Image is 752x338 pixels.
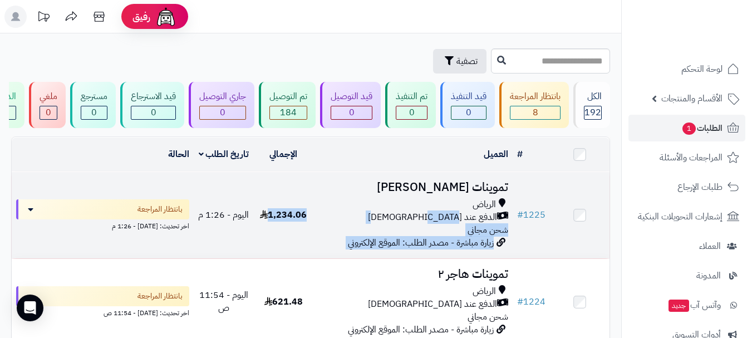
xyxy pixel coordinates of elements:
[30,6,57,31] a: تحديثات المنصة
[137,204,183,215] span: بانتظار المراجعة
[584,106,601,119] span: 192
[456,55,478,68] span: تصفية
[81,90,107,103] div: مسترجع
[331,106,372,119] div: 0
[270,106,307,119] div: 184
[473,285,496,298] span: الرياض
[68,82,118,128] a: مسترجع 0
[517,148,523,161] a: #
[628,262,745,289] a: المدونة
[396,90,427,103] div: تم التنفيذ
[628,292,745,319] a: وآتس آبجديد
[131,90,176,103] div: قيد الاسترجاع
[155,6,177,28] img: ai-face.png
[468,223,508,237] span: شحن مجاني
[16,219,189,231] div: اخر تحديث: [DATE] - 1:26 م
[132,10,150,23] span: رفيق
[269,148,297,161] a: الإجمالي
[660,150,722,165] span: المراجعات والأسئلة
[348,236,494,249] span: زيارة مباشرة - مصدر الطلب: الموقع الإلكتروني
[264,295,303,308] span: 621.48
[46,106,51,119] span: 0
[81,106,107,119] div: 0
[681,61,722,77] span: لوحة التحكم
[517,208,545,222] a: #1225
[131,106,175,119] div: 0
[451,106,486,119] div: 0
[628,174,745,200] a: طلبات الإرجاع
[260,208,307,222] span: 1,234.06
[696,268,721,283] span: المدونة
[699,238,721,254] span: العملاء
[517,295,545,308] a: #1224
[638,209,722,224] span: إشعارات التحويلات البنكية
[510,106,560,119] div: 8
[199,148,249,161] a: تاريخ الطلب
[676,14,741,38] img: logo-2.png
[451,90,486,103] div: قيد التنفيذ
[16,306,189,318] div: اخر تحديث: [DATE] - 11:54 ص
[200,106,245,119] div: 0
[571,82,612,128] a: الكل192
[257,82,318,128] a: تم التوصيل 184
[667,297,721,313] span: وآتس آب
[484,148,508,161] a: العميل
[318,268,508,281] h3: تموينات هاجر ٢
[368,298,497,311] span: الدفع عند [DEMOGRAPHIC_DATA]
[473,198,496,211] span: الرياض
[199,90,246,103] div: جاري التوصيل
[533,106,538,119] span: 8
[40,90,57,103] div: ملغي
[269,90,307,103] div: تم التوصيل
[318,181,508,194] h3: تموينات [PERSON_NAME]
[517,295,523,308] span: #
[17,295,43,321] div: Open Intercom Messenger
[497,82,571,128] a: بانتظار المراجعة 8
[682,122,696,135] span: 1
[168,148,189,161] a: الحالة
[27,82,68,128] a: ملغي 0
[348,323,494,336] span: زيارة مباشرة - مصدر الطلب: الموقع الإلكتروني
[669,300,689,312] span: جديد
[349,106,355,119] span: 0
[220,106,225,119] span: 0
[468,310,508,324] span: شحن مجاني
[438,82,497,128] a: قيد التنفيذ 0
[628,56,745,82] a: لوحة التحكم
[40,106,57,119] div: 0
[628,144,745,171] a: المراجعات والأسئلة
[409,106,415,119] span: 0
[677,179,722,195] span: طلبات الإرجاع
[510,90,561,103] div: بانتظار المراجعة
[661,91,722,106] span: الأقسام والمنتجات
[681,120,722,136] span: الطلبات
[331,90,372,103] div: قيد التوصيل
[151,106,156,119] span: 0
[91,106,97,119] span: 0
[383,82,438,128] a: تم التنفيذ 0
[186,82,257,128] a: جاري التوصيل 0
[628,203,745,230] a: إشعارات التحويلات البنكية
[517,208,523,222] span: #
[584,90,602,103] div: الكل
[199,288,248,315] span: اليوم - 11:54 ص
[368,211,497,224] span: الدفع عند [DEMOGRAPHIC_DATA]
[466,106,471,119] span: 0
[318,82,383,128] a: قيد التوصيل 0
[280,106,297,119] span: 184
[118,82,186,128] a: قيد الاسترجاع 0
[433,49,486,74] button: تصفية
[628,233,745,259] a: العملاء
[198,208,249,222] span: اليوم - 1:26 م
[396,106,427,119] div: 0
[137,291,183,302] span: بانتظار المراجعة
[628,115,745,141] a: الطلبات1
